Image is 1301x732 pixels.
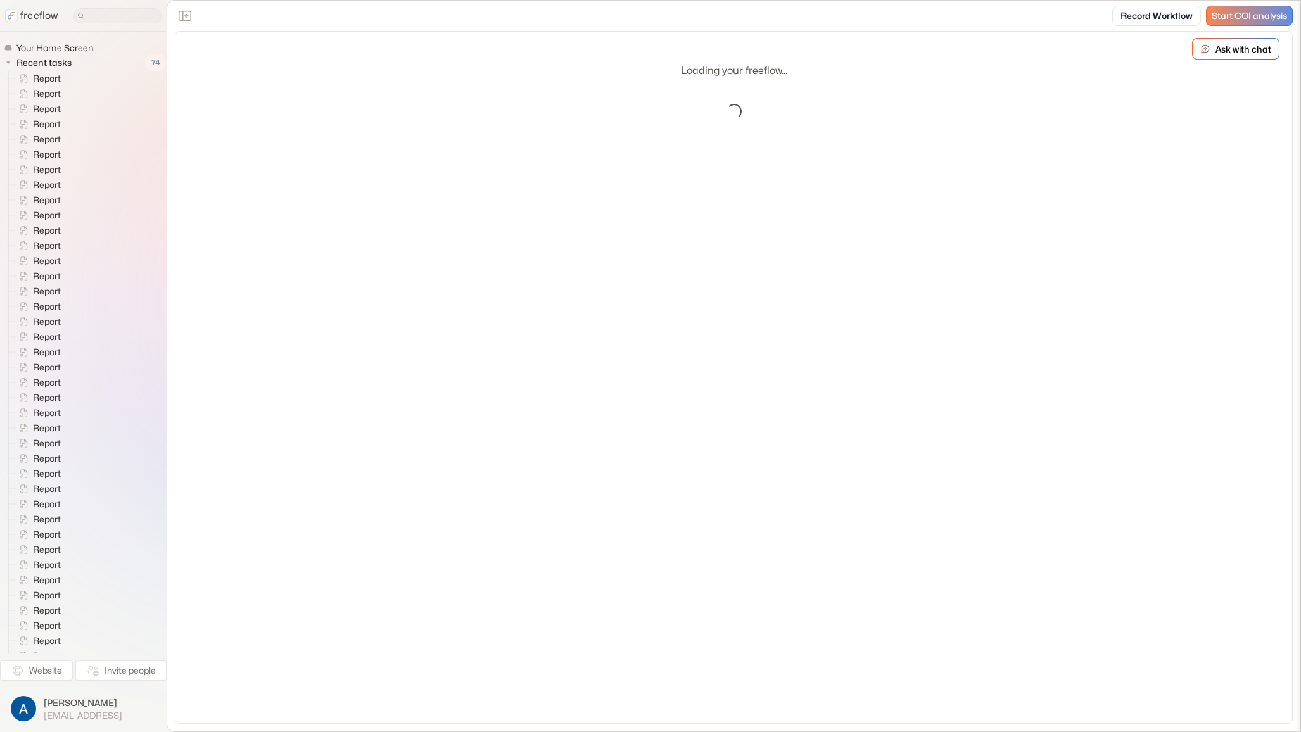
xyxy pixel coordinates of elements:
span: Report [30,179,65,191]
a: Report [9,542,66,557]
a: Report [9,390,66,405]
span: Report [30,558,65,571]
span: Report [30,239,65,252]
button: [PERSON_NAME][EMAIL_ADDRESS] [8,693,159,724]
button: Invite people [75,660,167,681]
img: profile [11,696,36,721]
span: Report [30,361,65,374]
span: Report [30,224,65,237]
a: Report [9,603,66,618]
a: Report [9,208,66,223]
a: Report [9,420,66,436]
span: Report [30,634,65,647]
span: Start COI analysis [1212,11,1287,22]
a: Report [9,238,66,253]
span: Report [30,391,65,404]
a: Report [9,268,66,284]
span: Report [30,346,65,358]
a: Report [9,86,66,101]
span: Report [30,133,65,146]
a: Report [9,405,66,420]
a: Report [9,299,66,314]
span: Report [30,619,65,632]
a: Report [9,588,66,603]
a: Report [9,132,66,147]
a: Report [9,71,66,86]
a: Report [9,117,66,132]
span: Recent tasks [14,56,75,69]
span: Report [30,452,65,465]
span: Report [30,255,65,267]
a: Report [9,496,66,512]
span: Report [30,315,65,328]
span: Report [30,72,65,85]
span: Report [30,300,65,313]
span: Report [30,209,65,222]
a: Report [9,466,66,481]
a: Report [9,648,66,664]
span: Report [30,604,65,617]
button: Close the sidebar [175,6,195,26]
p: freeflow [20,8,58,23]
span: Report [30,103,65,115]
span: Report [30,376,65,389]
a: Report [9,618,66,633]
span: Report [30,118,65,130]
a: Report [9,223,66,238]
span: Report [30,87,65,100]
a: Start COI analysis [1206,6,1293,26]
span: Report [30,528,65,541]
a: Report [9,147,66,162]
span: Report [30,422,65,434]
a: Report [9,162,66,177]
span: Report [30,148,65,161]
span: Report [30,467,65,480]
a: Report [9,360,66,375]
span: Report [30,498,65,510]
span: Your Home Screen [14,42,97,54]
span: Report [30,543,65,556]
span: Report [30,407,65,419]
span: Report [30,650,65,662]
a: Report [9,527,66,542]
p: Ask with chat [1215,42,1271,56]
a: Report [9,192,66,208]
a: Report [9,557,66,572]
a: Report [9,512,66,527]
a: Report [9,451,66,466]
span: Report [30,483,65,495]
span: Report [30,574,65,586]
span: Report [30,285,65,298]
span: Report [30,331,65,343]
span: 74 [145,54,167,71]
a: Report [9,284,66,299]
span: [PERSON_NAME] [44,697,122,709]
a: Report [9,375,66,390]
span: [EMAIL_ADDRESS] [44,710,122,721]
a: Report [9,344,66,360]
p: Loading your freeflow... [681,63,787,79]
a: Report [9,314,66,329]
span: Report [30,270,65,282]
a: Report [9,572,66,588]
button: Recent tasks [4,55,77,70]
a: Report [9,101,66,117]
a: Report [9,253,66,268]
a: Report [9,633,66,648]
a: Report [9,436,66,451]
span: Report [30,589,65,602]
span: Report [30,437,65,450]
span: Report [30,163,65,176]
a: Your Home Screen [4,42,98,54]
a: Report [9,481,66,496]
a: freeflow [5,8,58,23]
span: Report [30,194,65,206]
a: Record Workflow [1112,6,1201,26]
a: Report [9,177,66,192]
a: Report [9,329,66,344]
span: Report [30,513,65,526]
